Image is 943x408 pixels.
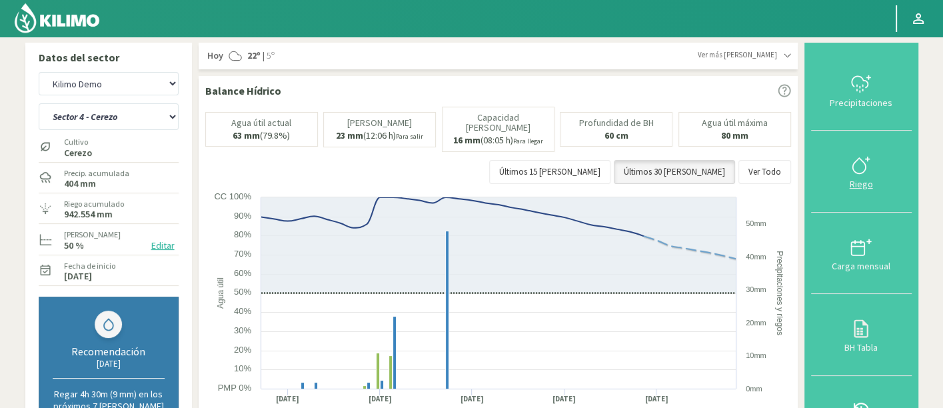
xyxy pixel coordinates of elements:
[604,129,628,141] b: 60 cm
[231,118,291,128] p: Agua útil actual
[815,343,908,352] div: BH Tabla
[64,210,113,219] label: 942.554 mm
[265,49,275,63] span: 5º
[721,129,748,141] b: 80 mm
[513,137,543,145] small: Para llegar
[205,49,223,63] span: Hoy
[460,394,483,404] text: [DATE]
[614,160,735,184] button: Últimos 30 [PERSON_NAME]
[233,131,290,141] p: (79.8%)
[205,83,281,99] p: Balance Hídrico
[453,135,543,146] p: (08:05 h)
[746,351,766,359] text: 10mm
[64,198,124,210] label: Riego acumulado
[64,229,121,241] label: [PERSON_NAME]
[233,363,251,373] text: 10%
[815,261,908,271] div: Carga mensual
[217,383,251,393] text: PMP 0%
[775,251,784,335] text: Precipitaciones y riegos
[644,394,668,404] text: [DATE]
[552,394,576,404] text: [DATE]
[13,2,101,34] img: Kilimo
[247,49,261,61] strong: 22º
[579,118,654,128] p: Profundidad de BH
[233,345,251,355] text: 20%
[233,306,251,316] text: 40%
[64,136,92,148] label: Cultivo
[746,285,766,293] text: 30mm
[64,272,92,281] label: [DATE]
[233,268,251,278] text: 60%
[702,118,768,128] p: Agua útil máxima
[214,191,251,201] text: CC 100%
[233,229,251,239] text: 80%
[811,131,912,212] button: Riego
[64,149,92,157] label: Cerezo
[39,49,179,65] p: Datos del sector
[746,319,766,327] text: 20mm
[263,49,265,63] span: |
[233,287,251,297] text: 50%
[453,134,480,146] b: 16 mm
[811,294,912,375] button: BH Tabla
[396,132,423,141] small: Para salir
[448,113,548,133] p: Capacidad [PERSON_NAME]
[53,345,165,358] div: Recomendación
[276,394,299,404] text: [DATE]
[347,118,412,128] p: [PERSON_NAME]
[336,131,423,141] p: (12:06 h)
[53,358,165,369] div: [DATE]
[746,253,766,261] text: 40mm
[64,179,96,188] label: 404 mm
[64,167,129,179] label: Precip. acumulada
[811,49,912,131] button: Precipitaciones
[64,260,115,272] label: Fecha de inicio
[815,179,908,189] div: Riego
[746,385,762,393] text: 0mm
[811,213,912,294] button: Carga mensual
[698,49,777,61] span: Ver más [PERSON_NAME]
[746,219,766,227] text: 50mm
[738,160,791,184] button: Ver Todo
[489,160,610,184] button: Últimos 15 [PERSON_NAME]
[815,98,908,107] div: Precipitaciones
[215,277,225,309] text: Agua útil
[233,211,251,221] text: 90%
[336,129,363,141] b: 23 mm
[233,129,260,141] b: 63 mm
[147,238,179,253] button: Editar
[368,394,391,404] text: [DATE]
[233,249,251,259] text: 70%
[64,241,84,250] label: 50 %
[233,325,251,335] text: 30%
